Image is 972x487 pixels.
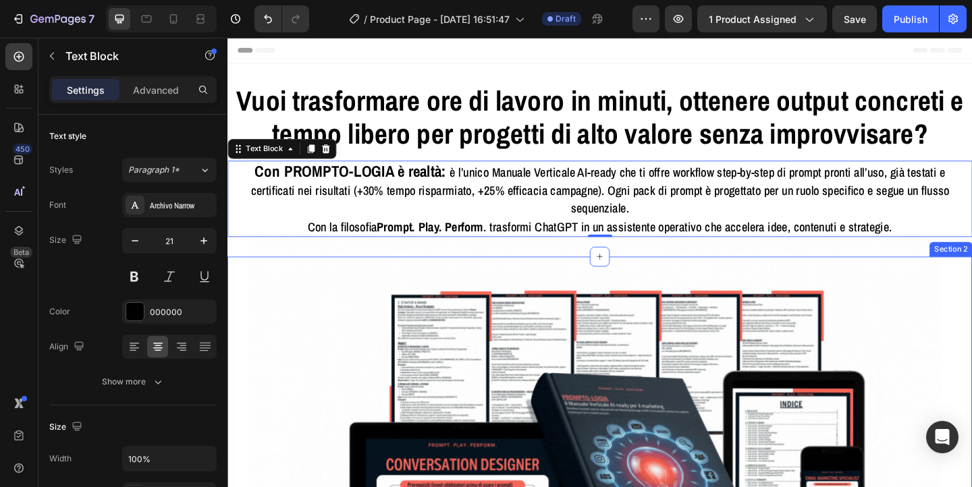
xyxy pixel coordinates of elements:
[49,199,66,211] div: Font
[227,38,972,487] iframe: Design area
[3,134,807,217] div: Rich Text Editor. Editing area: main
[49,164,73,176] div: Styles
[697,5,827,32] button: 1 product assigned
[709,12,796,26] span: 1 product assigned
[25,137,785,195] span: è l’unico Manuale Verticale AI-ready che ti offre workflow step-by-step di prompt pronti all’uso,...
[926,421,959,453] div: Open Intercom Messenger
[832,5,877,32] button: Save
[122,158,217,182] button: Paragraph 1*
[65,48,180,64] p: Text Block
[370,12,510,26] span: Product Page - [DATE] 16:51:47
[9,47,801,124] span: Vuoi trasformare ore di lavoro in minuti, ottenere output concreti e tempo libero per progetti di...
[49,130,86,142] div: Text style
[254,5,309,32] div: Undo/Redo
[87,196,723,214] span: Con la filosofia . trasformi ChatGPT in un assistente operativo che accelera idee, contenuti e st...
[13,144,32,154] div: 450
[128,164,180,176] span: Paragraph 1*
[10,247,32,258] div: Beta
[123,447,216,471] input: Auto
[162,196,278,214] strong: Prompt. Play. Perform
[49,453,72,465] div: Width
[844,13,866,25] span: Save
[49,338,87,356] div: Align
[17,115,63,127] div: Text Block
[49,306,70,318] div: Color
[88,11,94,27] p: 7
[49,418,85,436] div: Size
[133,83,179,97] p: Advanced
[364,12,367,26] span: /
[30,134,238,156] strong: Con PROMPTO-LOGIA è realtà:
[67,83,105,97] p: Settings
[150,200,213,212] div: Archivo Narrow
[882,5,939,32] button: Publish
[49,231,85,250] div: Size
[102,375,165,389] div: Show more
[556,13,576,25] span: Draft
[150,306,213,318] div: 000000
[5,5,101,32] button: 7
[766,224,807,236] div: Section 2
[49,370,217,394] button: Show more
[894,12,927,26] div: Publish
